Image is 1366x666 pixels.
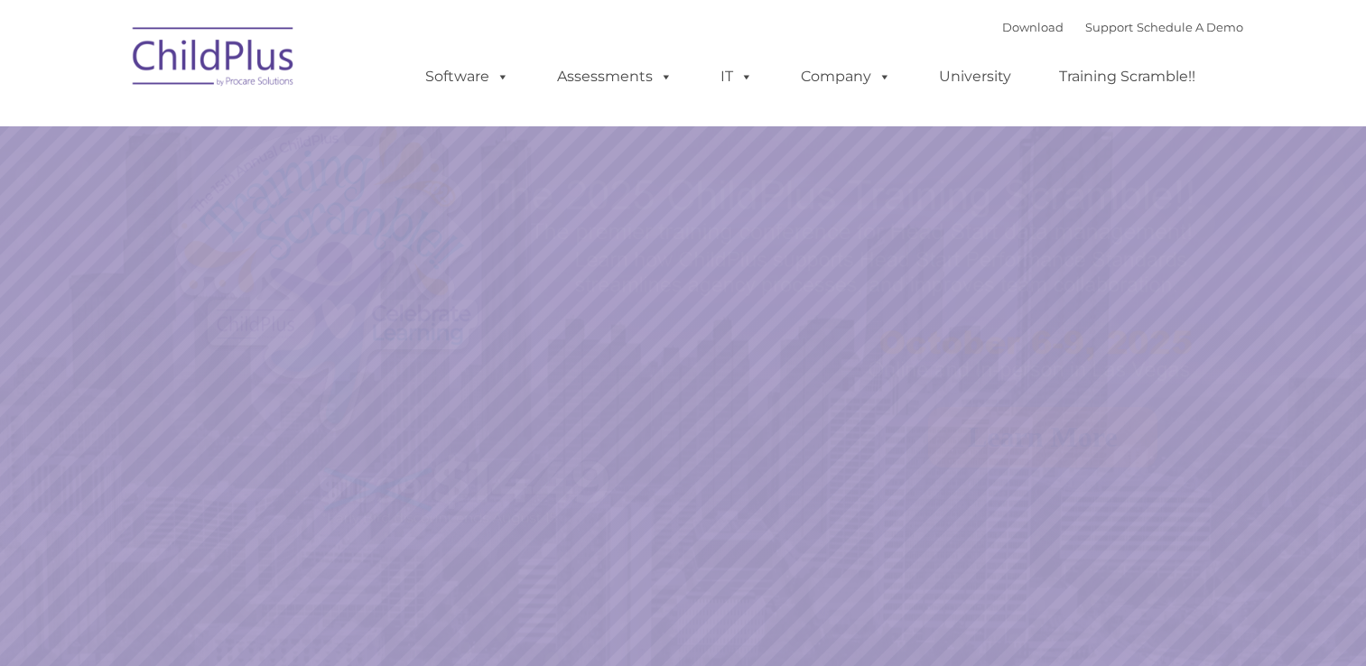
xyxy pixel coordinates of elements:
a: Learn More [928,407,1157,467]
img: ChildPlus by Procare Solutions [124,14,304,105]
a: IT [702,59,771,95]
a: Support [1085,20,1133,34]
a: University [921,59,1029,95]
a: Assessments [539,59,691,95]
font: | [1002,20,1243,34]
a: Download [1002,20,1064,34]
a: Schedule A Demo [1137,20,1243,34]
a: Company [783,59,909,95]
a: Software [407,59,527,95]
a: Training Scramble!! [1041,59,1213,95]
